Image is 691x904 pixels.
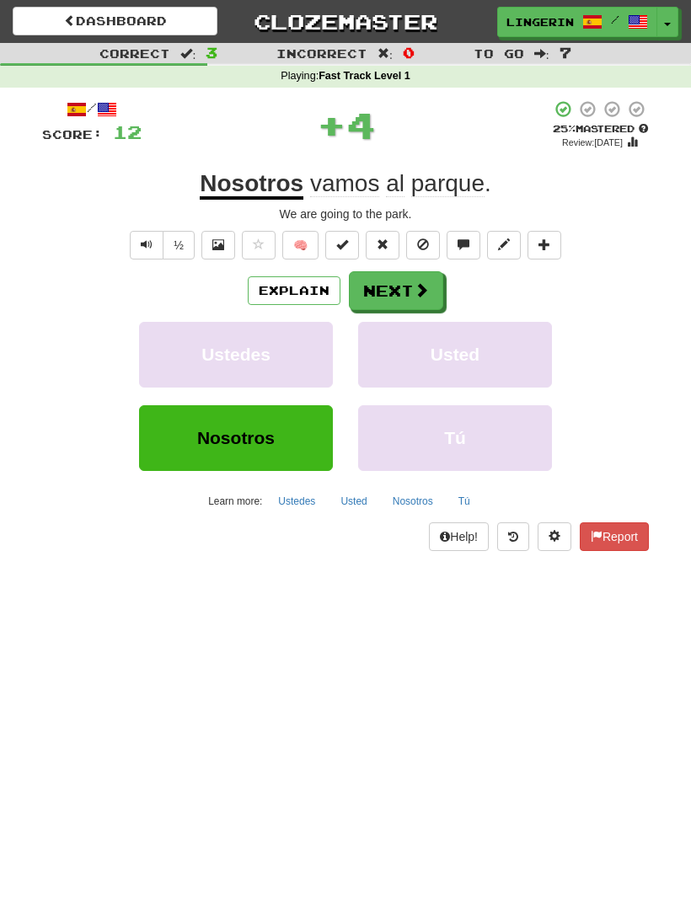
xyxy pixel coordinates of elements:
span: : [180,47,196,59]
button: Reset to 0% Mastered (alt+r) [366,231,399,259]
button: Usted [331,489,376,514]
span: LingeringShape4243 [506,14,574,29]
button: Next [349,271,443,310]
span: 12 [113,121,142,142]
button: Round history (alt+y) [497,522,529,551]
span: To go [474,46,524,61]
div: Mastered [551,122,649,136]
div: / [42,99,142,120]
div: Text-to-speech controls [126,231,195,259]
button: Explain [248,276,340,305]
span: parque [411,170,485,197]
button: Help! [429,522,489,551]
span: Ustedes [201,345,271,364]
small: Review: [DATE] [562,137,623,147]
button: Nosotros [139,405,333,471]
span: : [378,47,393,59]
button: Nosotros [383,489,442,514]
span: vamos [310,170,379,197]
span: Nosotros [197,428,275,447]
button: Ustedes [269,489,324,514]
u: Nosotros [200,170,303,200]
small: Learn more: [208,495,262,507]
a: Clozemaster [243,7,447,36]
span: Usted [431,345,479,364]
button: Add to collection (alt+a) [528,231,561,259]
span: Score: [42,127,103,142]
button: Discuss sentence (alt+u) [447,231,480,259]
span: 3 [206,44,217,61]
span: 0 [403,44,415,61]
span: / [611,13,619,25]
button: Favorite sentence (alt+f) [242,231,276,259]
span: + [317,99,346,150]
span: Tú [444,428,466,447]
span: 25 % [553,123,576,134]
span: Correct [99,46,170,61]
span: . [303,170,491,197]
button: Show image (alt+x) [201,231,235,259]
button: Set this sentence to 100% Mastered (alt+m) [325,231,359,259]
button: 🧠 [282,231,319,259]
button: Tú [449,489,479,514]
span: 7 [560,44,571,61]
div: We are going to the park. [42,206,649,222]
button: Usted [358,322,552,388]
span: 4 [346,104,376,146]
a: LingeringShape4243 / [497,7,657,37]
button: Ignore sentence (alt+i) [406,231,440,259]
button: ½ [163,231,195,259]
span: al [386,170,404,197]
button: Ustedes [139,322,333,388]
span: Incorrect [276,46,367,61]
button: Tú [358,405,552,471]
strong: Fast Track Level 1 [319,70,410,82]
a: Dashboard [13,7,217,35]
button: Edit sentence (alt+d) [487,231,521,259]
span: : [534,47,549,59]
button: Report [580,522,649,551]
button: Play sentence audio (ctl+space) [130,231,163,259]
